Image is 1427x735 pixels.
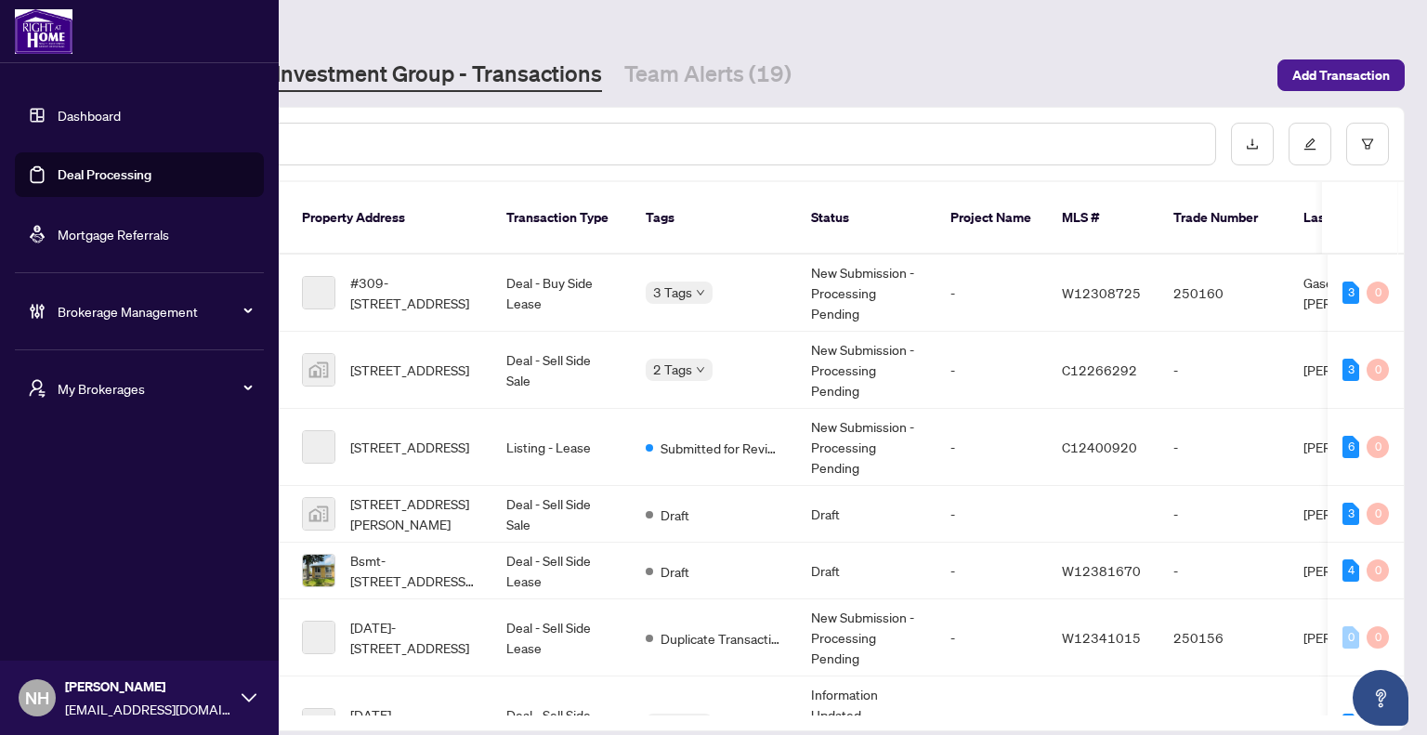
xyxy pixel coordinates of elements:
[1289,123,1331,165] button: edit
[350,550,477,591] span: Bsmt-[STREET_ADDRESS][PERSON_NAME]
[796,543,936,599] td: Draft
[653,714,692,735] span: 3 Tags
[936,332,1047,409] td: -
[350,617,477,658] span: [DATE]-[STREET_ADDRESS]
[696,288,705,297] span: down
[350,437,469,457] span: [STREET_ADDRESS]
[1361,138,1374,151] span: filter
[796,409,936,486] td: New Submission - Processing Pending
[936,182,1047,255] th: Project Name
[1246,138,1259,151] span: download
[1159,599,1289,676] td: 250156
[58,107,121,124] a: Dashboard
[1159,486,1289,543] td: -
[1047,182,1159,255] th: MLS #
[661,438,781,458] span: Submitted for Review
[796,332,936,409] td: New Submission - Processing Pending
[1159,332,1289,409] td: -
[936,543,1047,599] td: -
[1342,503,1359,525] div: 3
[936,409,1047,486] td: -
[1277,59,1405,91] button: Add Transaction
[350,272,477,313] span: #309-[STREET_ADDRESS]
[97,59,602,92] a: [PERSON_NAME] Investment Group - Transactions
[491,332,631,409] td: Deal - Sell Side Sale
[58,226,169,243] a: Mortgage Referrals
[350,493,477,534] span: [STREET_ADDRESS][PERSON_NAME]
[631,182,796,255] th: Tags
[1346,123,1389,165] button: filter
[1342,559,1359,582] div: 4
[1367,559,1389,582] div: 0
[796,182,936,255] th: Status
[350,360,469,380] span: [STREET_ADDRESS]
[287,182,491,255] th: Property Address
[1062,629,1141,646] span: W12341015
[1342,626,1359,649] div: 0
[936,255,1047,332] td: -
[1367,503,1389,525] div: 0
[1303,138,1316,151] span: edit
[696,365,705,374] span: down
[1367,282,1389,304] div: 0
[58,166,151,183] a: Deal Processing
[653,359,692,380] span: 2 Tags
[28,379,46,398] span: user-switch
[796,255,936,332] td: New Submission - Processing Pending
[1062,361,1137,378] span: C12266292
[1159,255,1289,332] td: 250160
[1062,562,1141,579] span: W12381670
[1342,436,1359,458] div: 6
[25,685,49,711] span: NH
[1367,626,1389,649] div: 0
[1062,439,1137,455] span: C12400920
[653,282,692,303] span: 3 Tags
[491,543,631,599] td: Deal - Sell Side Lease
[491,409,631,486] td: Listing - Lease
[936,486,1047,543] td: -
[936,599,1047,676] td: -
[1367,359,1389,381] div: 0
[1062,284,1141,301] span: W12308725
[1367,436,1389,458] div: 0
[796,486,936,543] td: Draft
[661,628,781,649] span: Duplicate Transaction
[303,354,334,386] img: thumbnail-img
[491,255,631,332] td: Deal - Buy Side Lease
[1292,60,1390,90] span: Add Transaction
[1353,670,1408,726] button: Open asap
[303,555,334,586] img: thumbnail-img
[1231,123,1274,165] button: download
[303,498,334,530] img: thumbnail-img
[1159,409,1289,486] td: -
[661,561,689,582] span: Draft
[491,486,631,543] td: Deal - Sell Side Sale
[796,599,936,676] td: New Submission - Processing Pending
[1159,543,1289,599] td: -
[624,59,792,92] a: Team Alerts (19)
[1159,182,1289,255] th: Trade Number
[491,182,631,255] th: Transaction Type
[661,505,689,525] span: Draft
[15,9,72,54] img: logo
[58,378,251,399] span: My Brokerages
[1342,282,1359,304] div: 3
[58,301,251,322] span: Brokerage Management
[65,676,232,697] span: [PERSON_NAME]
[65,699,232,719] span: [EMAIL_ADDRESS][DOMAIN_NAME]
[491,599,631,676] td: Deal - Sell Side Lease
[1342,359,1359,381] div: 3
